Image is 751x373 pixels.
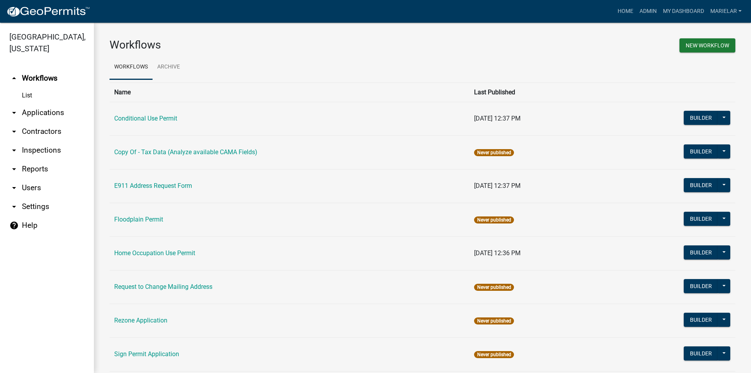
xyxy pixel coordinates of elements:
span: Never published [474,351,514,358]
span: [DATE] 12:37 PM [474,182,521,189]
a: Conditional Use Permit [114,115,177,122]
a: My Dashboard [660,4,707,19]
button: Builder [684,178,718,192]
a: marielar [707,4,745,19]
button: Builder [684,279,718,293]
a: Archive [153,55,185,80]
i: arrow_drop_up [9,74,19,83]
button: Builder [684,111,718,125]
button: Builder [684,245,718,259]
a: Rezone Application [114,317,167,324]
button: Builder [684,144,718,159]
span: Never published [474,216,514,223]
button: Builder [684,313,718,327]
span: Never published [474,284,514,291]
a: E911 Address Request Form [114,182,192,189]
span: Never published [474,149,514,156]
span: Never published [474,317,514,324]
i: arrow_drop_down [9,108,19,117]
i: arrow_drop_down [9,164,19,174]
button: New Workflow [679,38,735,52]
a: Admin [636,4,660,19]
a: Copy Of - Tax Data (Analyze available CAMA Fields) [114,148,257,156]
a: Sign Permit Application [114,350,179,358]
a: Workflows [110,55,153,80]
th: Last Published [469,83,601,102]
button: Builder [684,346,718,360]
button: Builder [684,212,718,226]
i: arrow_drop_down [9,202,19,211]
i: arrow_drop_down [9,127,19,136]
i: arrow_drop_down [9,183,19,193]
span: [DATE] 12:37 PM [474,115,521,122]
th: Name [110,83,469,102]
span: [DATE] 12:36 PM [474,249,521,257]
a: Home Occupation Use Permit [114,249,195,257]
a: Floodplain Permit [114,216,163,223]
i: help [9,221,19,230]
i: arrow_drop_down [9,146,19,155]
h3: Workflows [110,38,417,52]
a: Home [614,4,636,19]
a: Request to Change Mailing Address [114,283,212,290]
